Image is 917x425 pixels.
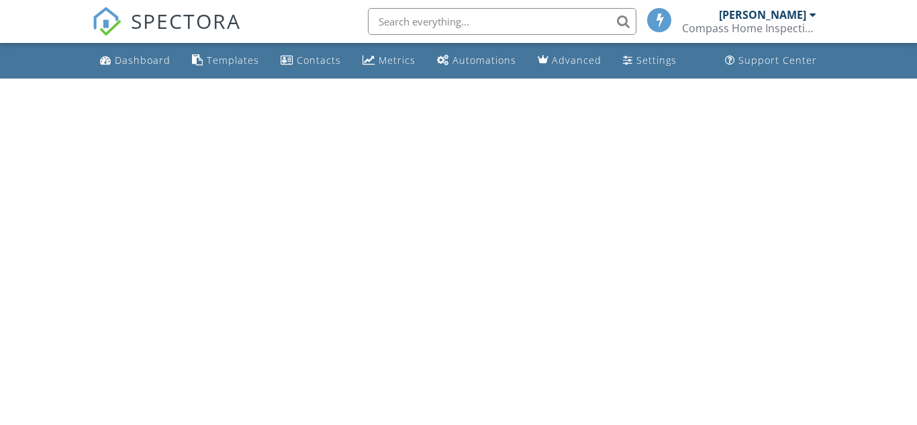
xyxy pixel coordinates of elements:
input: Search everything... [368,8,636,35]
div: Support Center [738,54,817,66]
a: Support Center [720,48,822,73]
a: SPECTORA [92,18,241,46]
div: Contacts [297,54,341,66]
a: Metrics [357,48,421,73]
a: Templates [187,48,264,73]
div: Advanced [552,54,601,66]
a: Dashboard [95,48,176,73]
img: The Best Home Inspection Software - Spectora [92,7,122,36]
a: Automations (Basic) [432,48,522,73]
div: Settings [636,54,677,66]
a: Settings [618,48,682,73]
span: SPECTORA [131,7,241,35]
a: Advanced [532,48,607,73]
div: Templates [207,54,259,66]
div: Metrics [379,54,416,66]
a: Contacts [275,48,346,73]
div: Automations [452,54,516,66]
div: Compass Home Inspection LLC [682,21,816,35]
div: Dashboard [115,54,171,66]
div: [PERSON_NAME] [719,8,806,21]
